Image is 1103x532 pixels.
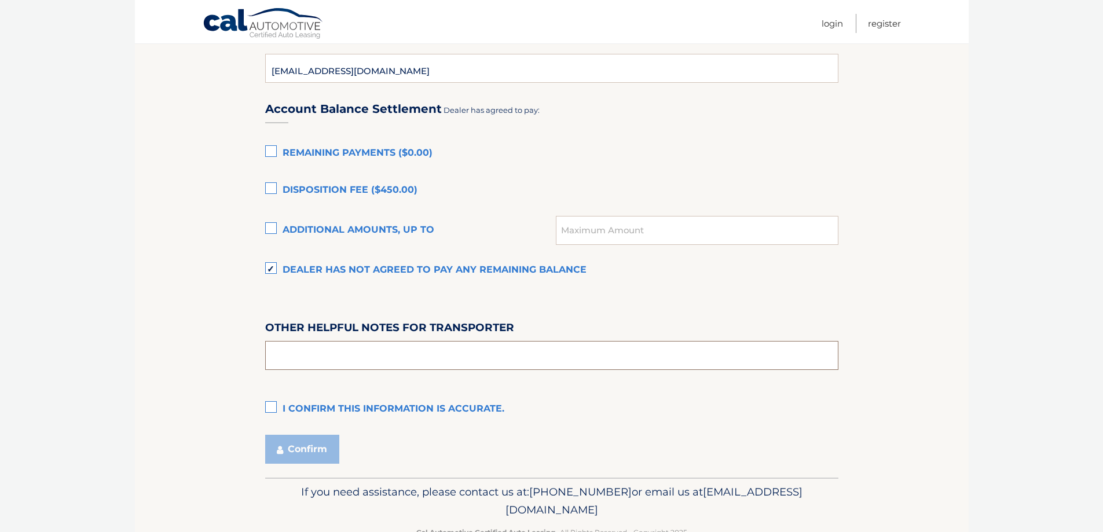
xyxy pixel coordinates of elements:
span: Dealer has agreed to pay: [444,105,540,115]
h3: Account Balance Settlement [265,102,442,116]
a: Login [822,14,843,33]
label: Disposition Fee ($450.00) [265,179,838,202]
label: Other helpful notes for transporter [265,319,514,340]
label: Dealer has not agreed to pay any remaining balance [265,259,838,282]
a: Cal Automotive [203,8,324,41]
p: If you need assistance, please contact us at: or email us at [273,483,831,520]
label: I confirm this information is accurate. [265,398,838,421]
label: Remaining Payments ($0.00) [265,142,838,165]
span: [PHONE_NUMBER] [529,485,632,498]
input: Maximum Amount [556,216,838,245]
label: Additional amounts, up to [265,219,556,242]
button: Confirm [265,435,339,464]
a: Register [868,14,901,33]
